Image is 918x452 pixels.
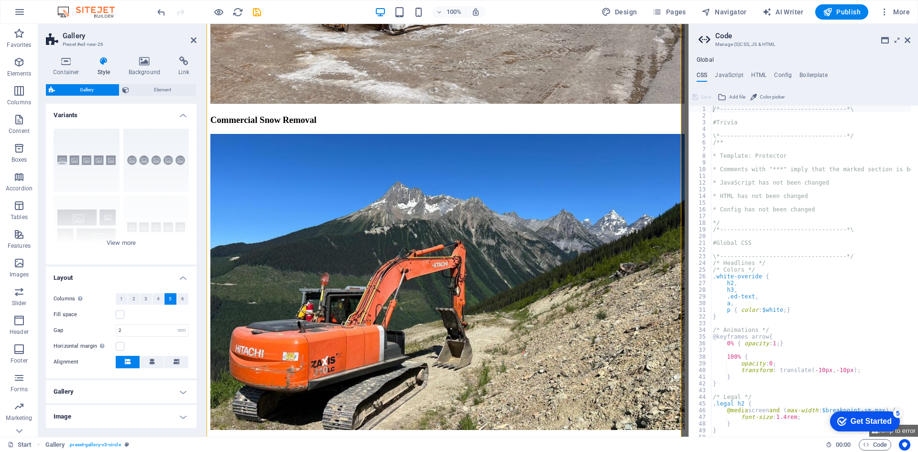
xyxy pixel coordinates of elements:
div: 4 [689,126,712,132]
div: 36 [689,340,712,347]
p: Favorites [7,41,31,49]
div: 5 [68,2,78,11]
i: Undo: Add element (Ctrl+Z) [156,7,167,18]
h4: Variants [46,104,197,121]
div: 3 [689,119,712,126]
h2: Gallery [63,32,197,40]
span: AI Writer [762,7,804,17]
span: Click to select. Double-click to edit [45,439,65,451]
button: 100% [432,6,466,18]
button: 1 [116,293,128,305]
h4: Boilerplate [799,72,828,82]
span: Navigator [701,7,747,17]
p: Accordion [6,185,33,192]
p: Images [10,271,29,278]
h3: Manage (S)CSS, JS & HTML [715,40,891,49]
span: Code [863,439,887,451]
div: 27 [689,280,712,287]
div: 47 [689,414,712,420]
div: 28 [689,287,712,293]
i: Save (Ctrl+S) [251,7,262,18]
h4: JavaScript [715,72,743,82]
span: Element [132,84,194,96]
div: 49 [689,427,712,434]
div: 38 [689,353,712,360]
label: Horizontal margin [54,341,116,352]
span: : [842,441,844,448]
span: 4 [157,293,160,305]
h2: Code [715,32,910,40]
div: 11 [689,173,712,179]
div: 40 [689,367,712,374]
button: 4 [153,293,164,305]
span: 3 [144,293,147,305]
div: 6 [689,139,712,146]
div: 9 [689,159,712,166]
div: 20 [689,233,712,240]
p: Features [8,242,31,250]
h6: 100% [447,6,462,18]
h4: Style [90,56,121,77]
i: This element is a customizable preset [125,442,129,447]
span: 6 [181,293,184,305]
p: Columns [7,99,31,106]
label: Fill space [54,309,116,320]
p: Elements [7,70,32,77]
button: 3 [140,293,152,305]
h4: CSS [697,72,707,82]
span: . preset-gallery-v3-circle [68,439,120,451]
button: 6 [177,293,189,305]
div: 31 [689,307,712,313]
h4: Gallery [46,380,197,403]
div: 26 [689,273,712,280]
i: On resize automatically adjust zoom level to fit chosen device. [471,8,480,16]
div: 25 [689,266,712,273]
span: 5 [169,293,172,305]
div: 13 [689,186,712,193]
button: Pages [648,4,689,20]
span: 00 00 [836,439,851,451]
p: Boxes [11,156,27,164]
div: 10 [689,166,712,173]
div: 18 [689,220,712,226]
div: 8 [689,153,712,159]
h4: Link [171,56,197,77]
button: Add file [716,91,747,103]
div: 50 [689,434,712,441]
div: 17 [689,213,712,220]
div: 22 [689,246,712,253]
h4: Global [697,56,714,64]
div: 15 [689,199,712,206]
button: Code [859,439,891,451]
p: Slider [12,299,27,307]
div: 1 [689,106,712,112]
div: 2 [689,112,712,119]
div: 35 [689,333,712,340]
div: 34 [689,327,712,333]
div: 24 [689,260,712,266]
div: 42 [689,380,712,387]
a: Click to cancel selection. Double-click to open Pages [8,439,32,451]
div: 21 [689,240,712,246]
button: undo [155,6,167,18]
p: Footer [11,357,28,364]
button: Gallery [46,84,119,96]
img: Editor Logo [55,6,127,18]
div: 14 [689,193,712,199]
h4: Layout [46,266,197,284]
div: 16 [689,206,712,213]
div: 43 [689,387,712,394]
span: Design [601,7,637,17]
span: Publish [823,7,861,17]
h4: Background [121,56,172,77]
h4: Image [46,405,197,428]
div: 45 [689,400,712,407]
h4: HTML [751,72,767,82]
span: More [880,7,910,17]
label: Gap [54,328,116,333]
button: AI Writer [758,4,808,20]
div: 37 [689,347,712,353]
span: Color picker [760,91,785,103]
button: More [876,4,914,20]
h4: Container [46,56,90,77]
